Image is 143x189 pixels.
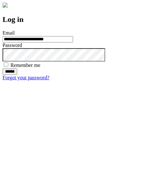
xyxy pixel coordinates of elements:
[3,3,8,8] img: logo-4e3dc11c47720685a147b03b5a06dd966a58ff35d612b21f08c02c0306f2b779.png
[3,75,49,80] a: Forgot your password?
[3,30,15,36] label: Email
[3,42,22,48] label: Password
[10,62,40,68] label: Remember me
[3,15,140,24] h2: Log in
